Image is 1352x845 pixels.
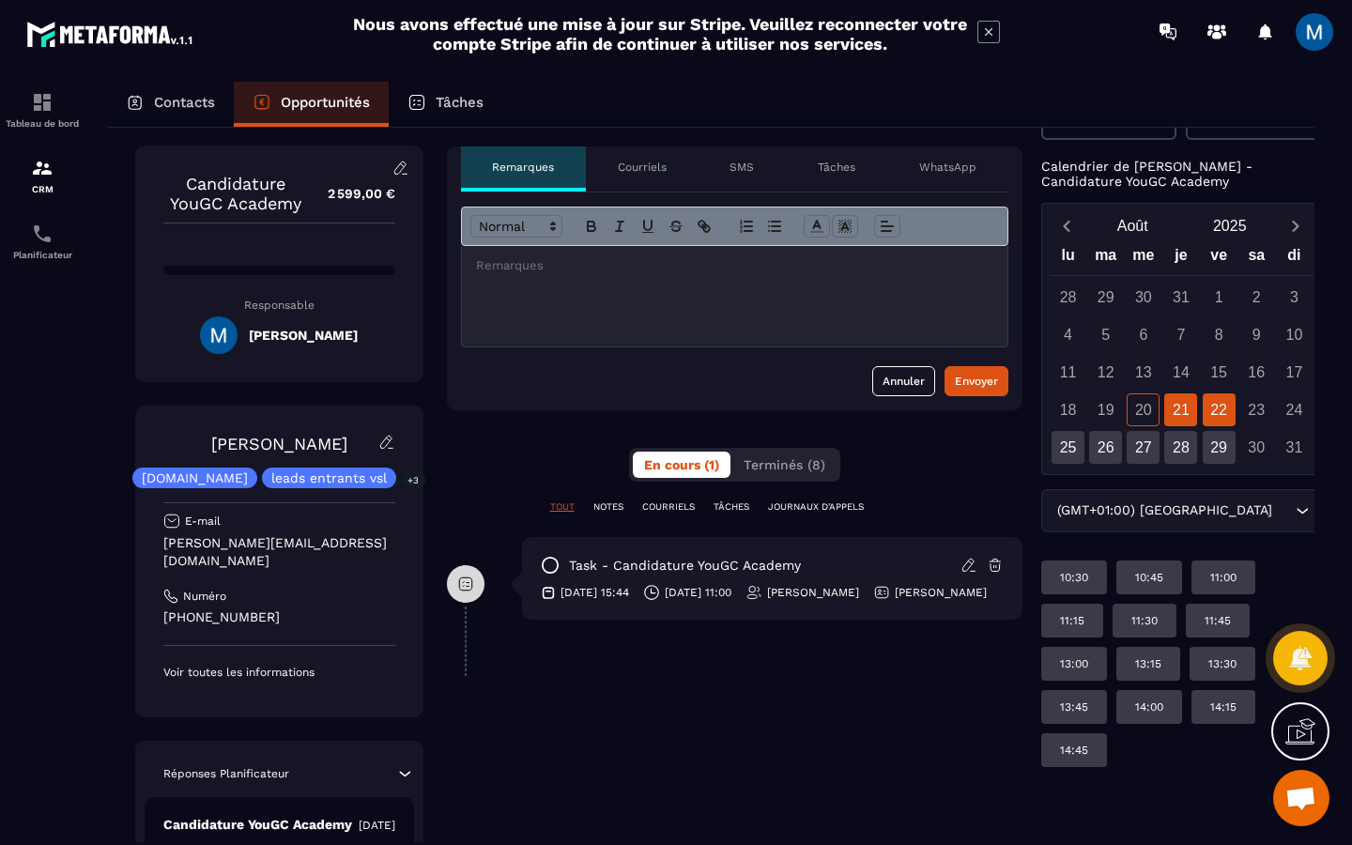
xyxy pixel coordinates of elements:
[352,14,968,54] h2: Nous avons effectué une mise à jour sur Stripe. Veuillez reconnecter votre compte Stripe afin de ...
[1200,242,1237,275] div: ve
[1131,613,1158,628] p: 11:30
[234,82,389,127] a: Opportunités
[163,665,395,680] p: Voir toutes les informations
[5,118,80,129] p: Tableau de bord
[1164,393,1197,426] div: 21
[1089,393,1122,426] div: 19
[593,500,623,514] p: NOTES
[1127,318,1160,351] div: 6
[732,452,837,478] button: Terminés (8)
[5,208,80,274] a: schedulerschedulerPlanificateur
[1278,356,1311,389] div: 17
[644,457,719,472] span: En cours (1)
[618,160,667,175] p: Courriels
[1089,431,1122,464] div: 26
[1278,281,1311,314] div: 3
[1278,431,1311,464] div: 31
[1052,393,1084,426] div: 18
[1278,393,1311,426] div: 24
[768,500,864,514] p: JOURNAUX D'APPELS
[895,585,987,600] p: [PERSON_NAME]
[5,143,80,208] a: formationformationCRM
[1050,281,1314,464] div: Calendar days
[1052,356,1084,389] div: 11
[1052,318,1084,351] div: 4
[1278,318,1311,351] div: 10
[569,557,801,575] p: task - Candidature YouGC Academy
[1084,209,1182,242] button: Open months overlay
[5,77,80,143] a: formationformationTableau de bord
[1205,613,1231,628] p: 11:45
[281,94,370,111] p: Opportunités
[1203,393,1236,426] div: 22
[1087,242,1125,275] div: ma
[1060,613,1084,628] p: 11:15
[818,160,855,175] p: Tâches
[1240,393,1273,426] div: 23
[1127,356,1160,389] div: 13
[1089,281,1122,314] div: 29
[436,94,484,111] p: Tâches
[1089,318,1122,351] div: 5
[1089,356,1122,389] div: 12
[1050,242,1087,275] div: lu
[401,470,425,490] p: +3
[1210,570,1237,585] p: 11:00
[1060,656,1088,671] p: 13:00
[1127,431,1160,464] div: 27
[1164,318,1197,351] div: 7
[163,608,395,626] p: [PHONE_NUMBER]
[31,223,54,245] img: scheduler
[1050,213,1084,238] button: Previous month
[1135,570,1163,585] p: 10:45
[1279,213,1314,238] button: Next month
[163,766,289,781] p: Réponses Planificateur
[1041,489,1322,532] div: Search for option
[714,500,749,514] p: TÂCHES
[1275,242,1313,275] div: di
[154,94,215,111] p: Contacts
[1135,656,1161,671] p: 13:15
[1060,699,1088,714] p: 13:45
[1053,500,1277,521] span: (GMT+01:00) [GEOGRAPHIC_DATA]
[550,500,575,514] p: TOUT
[309,176,395,212] p: 2 599,00 €
[1060,570,1088,585] p: 10:30
[1237,242,1275,275] div: sa
[1164,356,1197,389] div: 14
[1164,281,1197,314] div: 31
[1273,770,1329,826] a: Ouvrir le chat
[211,434,347,453] a: [PERSON_NAME]
[163,534,395,570] p: [PERSON_NAME][EMAIL_ADDRESS][DOMAIN_NAME]
[1060,743,1088,758] p: 14:45
[163,299,395,312] p: Responsable
[945,366,1008,396] button: Envoyer
[359,818,395,833] p: [DATE]
[730,160,754,175] p: SMS
[1052,281,1084,314] div: 28
[561,585,629,600] p: [DATE] 15:44
[1203,318,1236,351] div: 8
[1277,500,1291,521] input: Search for option
[872,366,935,396] button: Annuler
[271,471,387,484] p: leads entrants vsl
[1164,431,1197,464] div: 28
[1240,318,1273,351] div: 9
[31,91,54,114] img: formation
[1127,393,1160,426] div: 20
[633,452,730,478] button: En cours (1)
[919,160,976,175] p: WhatsApp
[1240,431,1273,464] div: 30
[955,372,998,391] div: Envoyer
[31,157,54,179] img: formation
[1052,431,1084,464] div: 25
[5,184,80,194] p: CRM
[1041,159,1322,189] p: Calendrier de [PERSON_NAME] - Candidature YouGC Academy
[1181,209,1279,242] button: Open years overlay
[1125,242,1162,275] div: me
[1050,242,1314,464] div: Calendar wrapper
[1240,356,1273,389] div: 16
[185,514,221,529] p: E-mail
[1203,431,1236,464] div: 29
[1203,356,1236,389] div: 15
